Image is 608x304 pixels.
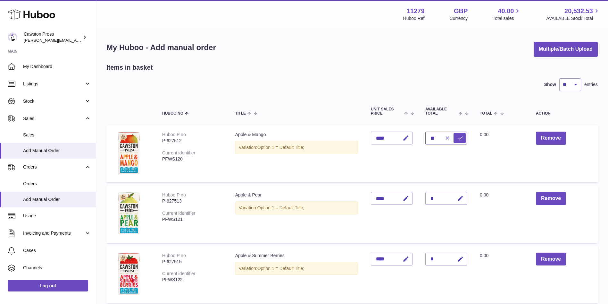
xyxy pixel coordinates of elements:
[23,265,91,271] span: Channels
[450,15,468,22] div: Currency
[403,15,425,22] div: Huboo Ref
[106,42,216,53] h1: My Huboo - Add manual order
[23,148,91,154] span: Add Manual Order
[235,141,358,154] div: Variation:
[493,7,521,22] a: 40.00 Total sales
[536,132,566,145] button: Remove
[106,63,153,72] h2: Items in basket
[235,262,358,275] div: Variation:
[113,192,145,235] img: Apple & Pear
[23,132,91,138] span: Sales
[257,266,304,271] span: Option 1 = Default Title;
[480,253,488,258] span: 0.00
[23,196,91,203] span: Add Manual Order
[162,111,183,116] span: Huboo no
[8,280,88,291] a: Log out
[23,230,84,236] span: Invoicing and Payments
[257,205,304,210] span: Option 1 = Default Title;
[24,38,163,43] span: [PERSON_NAME][EMAIL_ADDRESS][PERSON_NAME][DOMAIN_NAME]
[24,31,81,43] div: Cawston Press
[493,15,521,22] span: Total sales
[162,259,222,265] div: P-627515
[584,82,598,88] span: entries
[162,132,186,137] div: Huboo P no
[454,7,468,15] strong: GBP
[544,82,556,88] label: Show
[162,192,186,197] div: Huboo P no
[564,7,593,15] span: 20,532.53
[480,192,488,197] span: 0.00
[235,111,246,116] span: Title
[229,186,364,243] td: Apple & Pear
[23,213,91,219] span: Usage
[162,277,222,283] div: PFWS122
[113,253,145,295] img: Apple & Summer Berries
[23,164,84,170] span: Orders
[536,253,566,266] button: Remove
[546,15,600,22] span: AVAILABLE Stock Total
[425,107,457,116] span: AVAILABLE Total
[23,181,91,187] span: Orders
[162,216,222,222] div: PFWS121
[8,32,17,42] img: thomas.carson@cawstonpress.com
[480,132,488,137] span: 0.00
[23,248,91,254] span: Cases
[23,64,91,70] span: My Dashboard
[371,107,403,116] span: Unit Sales Price
[23,116,84,122] span: Sales
[257,145,304,150] span: Option 1 = Default Title;
[498,7,514,15] span: 40.00
[546,7,600,22] a: 20,532.53 AVAILABLE Stock Total
[536,111,591,116] div: Action
[162,156,222,162] div: PFWS120
[162,271,196,276] div: Current identifier
[23,81,84,87] span: Listings
[162,198,222,204] div: P-627513
[23,98,84,104] span: Stock
[534,42,598,57] button: Multiple/Batch Upload
[235,201,358,214] div: Variation:
[229,125,364,182] td: Apple & Mango
[407,7,425,15] strong: 11279
[113,132,145,174] img: Apple & Mango
[536,192,566,205] button: Remove
[162,253,186,258] div: Huboo P no
[480,111,492,116] span: Total
[162,138,222,144] div: P-627512
[162,211,196,216] div: Current identifier
[229,246,364,303] td: Apple & Summer Berries
[162,150,196,155] div: Current identifier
